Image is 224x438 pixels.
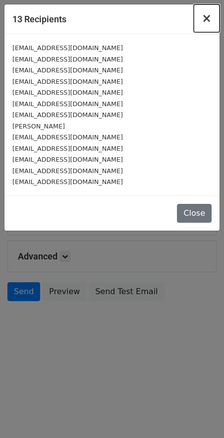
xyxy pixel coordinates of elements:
small: [EMAIL_ADDRESS][DOMAIN_NAME] [12,145,123,152]
small: [PERSON_NAME] [12,123,65,130]
iframe: Chat Widget [174,390,224,438]
small: [EMAIL_ADDRESS][DOMAIN_NAME] [12,100,123,108]
small: [EMAIL_ADDRESS][DOMAIN_NAME] [12,66,123,74]
small: [EMAIL_ADDRESS][DOMAIN_NAME] [12,178,123,186]
small: [EMAIL_ADDRESS][DOMAIN_NAME] [12,111,123,119]
button: Close [194,4,220,32]
small: [EMAIL_ADDRESS][DOMAIN_NAME] [12,44,123,52]
small: [EMAIL_ADDRESS][DOMAIN_NAME] [12,78,123,85]
small: [EMAIL_ADDRESS][DOMAIN_NAME] [12,89,123,96]
div: Виджет чата [174,390,224,438]
span: × [202,11,212,25]
h5: 13 Recipients [12,12,66,26]
small: [EMAIL_ADDRESS][DOMAIN_NAME] [12,56,123,63]
button: Close [177,204,212,223]
small: [EMAIL_ADDRESS][DOMAIN_NAME] [12,167,123,175]
small: [EMAIL_ADDRESS][DOMAIN_NAME] [12,156,123,163]
small: [EMAIL_ADDRESS][DOMAIN_NAME] [12,133,123,141]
